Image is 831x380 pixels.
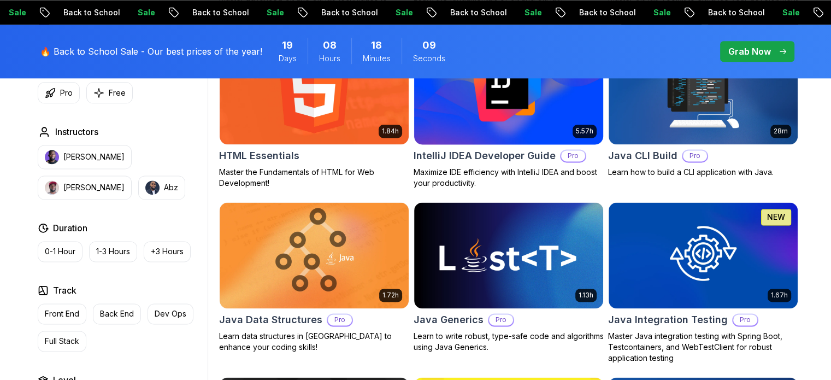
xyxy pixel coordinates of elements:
[363,53,391,64] span: Minutes
[53,221,87,235] h2: Duration
[422,38,436,53] span: 9 Seconds
[129,7,164,18] p: Sale
[699,7,774,18] p: Back to School
[609,39,798,145] img: Java CLI Build card
[86,82,133,103] button: Free
[109,87,126,98] p: Free
[38,241,82,262] button: 0-1 Hour
[282,38,293,53] span: 19 Days
[441,7,516,18] p: Back to School
[148,303,193,324] button: Dev Ops
[151,246,184,257] p: +3 Hours
[63,182,125,193] p: [PERSON_NAME]
[608,312,728,328] h2: Java Integration Testing
[145,180,160,195] img: instructor img
[55,125,98,138] h2: Instructors
[414,148,556,163] h2: IntelliJ IDEA Developer Guide
[319,53,340,64] span: Hours
[570,7,645,18] p: Back to School
[219,202,409,353] a: Java Data Structures card1.72hJava Data StructuresProLearn data structures in [GEOGRAPHIC_DATA] t...
[608,331,798,364] p: Master Java integration testing with Spring Boot, Testcontainers, and WebTestClient for robust ap...
[144,241,191,262] button: +3 Hours
[323,38,337,53] span: 8 Hours
[414,38,604,189] a: IntelliJ IDEA Developer Guide card5.57hIntelliJ IDEA Developer GuideProMaximize IDE efficiency wi...
[414,167,604,189] p: Maximize IDE efficiency with IntelliJ IDEA and boost your productivity.
[45,180,59,195] img: instructor img
[100,308,134,319] p: Back End
[409,36,608,147] img: IntelliJ IDEA Developer Guide card
[38,303,86,324] button: Front End
[382,127,399,136] p: 1.84h
[576,127,593,136] p: 5.57h
[164,182,178,193] p: Abz
[608,202,798,364] a: Java Integration Testing card1.67hNEWJava Integration TestingProMaster Java integration testing w...
[38,331,86,352] button: Full Stack
[219,331,409,353] p: Learn data structures in [GEOGRAPHIC_DATA] to enhance your coding skills!
[55,7,129,18] p: Back to School
[733,314,757,325] p: Pro
[93,303,141,324] button: Back End
[40,45,262,58] p: 🔥 Back to School Sale - Our best prices of the year!
[38,176,132,200] button: instructor img[PERSON_NAME]
[645,7,680,18] p: Sale
[608,38,798,178] a: Java CLI Build card28mJava CLI BuildProLearn how to build a CLI application with Java.
[579,291,593,300] p: 1.13h
[414,202,603,308] img: Java Generics card
[608,148,677,163] h2: Java CLI Build
[220,39,409,145] img: HTML Essentials card
[414,312,484,328] h2: Java Generics
[45,336,79,347] p: Full Stack
[60,87,73,98] p: Pro
[184,7,258,18] p: Back to School
[516,7,551,18] p: Sale
[45,246,75,257] p: 0-1 Hour
[219,148,299,163] h2: HTML Essentials
[220,202,409,308] img: Java Data Structures card
[414,331,604,353] p: Learn to write robust, type-safe code and algorithms using Java Generics.
[414,202,604,353] a: Java Generics card1.13hJava GenericsProLearn to write robust, type-safe code and algorithms using...
[683,150,707,161] p: Pro
[45,150,59,164] img: instructor img
[53,284,76,297] h2: Track
[609,202,798,308] img: Java Integration Testing card
[63,151,125,162] p: [PERSON_NAME]
[279,53,297,64] span: Days
[774,127,788,136] p: 28m
[382,291,399,300] p: 1.72h
[413,53,445,64] span: Seconds
[89,241,137,262] button: 1-3 Hours
[313,7,387,18] p: Back to School
[561,150,585,161] p: Pro
[608,167,798,178] p: Learn how to build a CLI application with Java.
[38,145,132,169] button: instructor img[PERSON_NAME]
[771,291,788,300] p: 1.67h
[371,38,382,53] span: 18 Minutes
[258,7,293,18] p: Sale
[219,38,409,189] a: HTML Essentials card1.84hHTML EssentialsMaster the Fundamentals of HTML for Web Development!
[767,212,785,223] p: NEW
[387,7,422,18] p: Sale
[155,308,186,319] p: Dev Ops
[219,312,322,328] h2: Java Data Structures
[489,314,513,325] p: Pro
[219,167,409,189] p: Master the Fundamentals of HTML for Web Development!
[45,308,79,319] p: Front End
[38,82,80,103] button: Pro
[328,314,352,325] p: Pro
[728,45,771,58] p: Grab Now
[774,7,809,18] p: Sale
[96,246,130,257] p: 1-3 Hours
[138,176,185,200] button: instructor imgAbz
